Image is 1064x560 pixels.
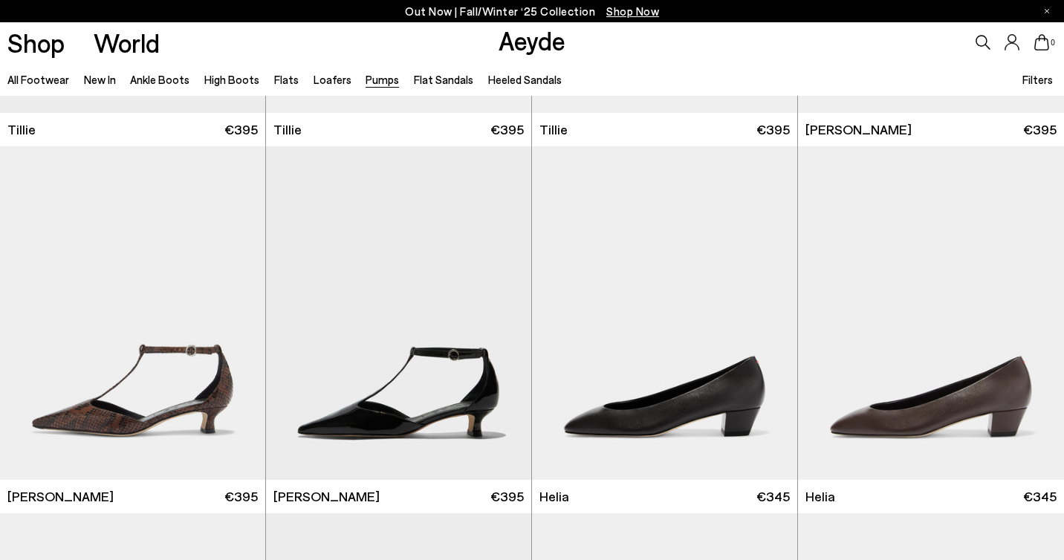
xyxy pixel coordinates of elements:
span: Tillie [7,120,36,139]
a: Helia €345 [532,480,797,513]
a: Loafers [314,73,351,86]
span: [PERSON_NAME] [7,487,114,506]
span: €395 [490,120,524,139]
span: €395 [224,487,258,506]
a: Aeyde [499,25,565,56]
span: €395 [756,120,790,139]
span: Helia [539,487,569,506]
a: Heeled Sandals [488,73,562,86]
span: Tillie [539,120,568,139]
a: All Footwear [7,73,69,86]
a: [PERSON_NAME] €395 [798,113,1064,146]
img: Helia Low-Cut Pumps [532,146,797,480]
a: Tillie €395 [266,113,531,146]
a: New In [84,73,116,86]
a: Tillie €395 [532,113,797,146]
a: High Boots [204,73,259,86]
span: Filters [1022,73,1053,86]
a: Flats [274,73,299,86]
span: €395 [1023,120,1057,139]
span: Helia [805,487,835,506]
span: Navigate to /collections/new-in [606,4,659,18]
span: €345 [1023,487,1057,506]
span: [PERSON_NAME] [805,120,912,139]
span: €395 [224,120,258,139]
span: Tillie [273,120,302,139]
a: Pumps [366,73,399,86]
span: €345 [756,487,790,506]
a: [PERSON_NAME] €395 [266,480,531,513]
span: [PERSON_NAME] [273,487,380,506]
img: Liz T-Bar Pumps [266,146,531,480]
a: World [94,30,160,56]
a: Helia €345 [798,480,1064,513]
a: Ankle Boots [130,73,189,86]
img: Helia Low-Cut Pumps [798,146,1064,480]
a: Shop [7,30,65,56]
p: Out Now | Fall/Winter ‘25 Collection [405,2,659,21]
span: €395 [490,487,524,506]
a: Flat Sandals [414,73,473,86]
span: 0 [1049,39,1057,47]
a: 0 [1034,34,1049,51]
